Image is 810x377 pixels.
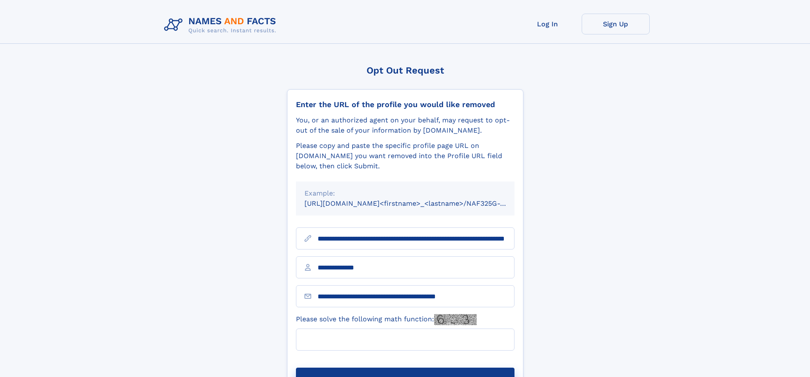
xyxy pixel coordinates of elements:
[296,100,514,109] div: Enter the URL of the profile you would like removed
[296,314,477,325] label: Please solve the following math function:
[296,141,514,171] div: Please copy and paste the specific profile page URL on [DOMAIN_NAME] you want removed into the Pr...
[304,199,531,207] small: [URL][DOMAIN_NAME]<firstname>_<lastname>/NAF325G-xxxxxxxx
[304,188,506,198] div: Example:
[287,65,523,76] div: Opt Out Request
[514,14,582,34] a: Log In
[582,14,650,34] a: Sign Up
[296,115,514,136] div: You, or an authorized agent on your behalf, may request to opt-out of the sale of your informatio...
[161,14,283,37] img: Logo Names and Facts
